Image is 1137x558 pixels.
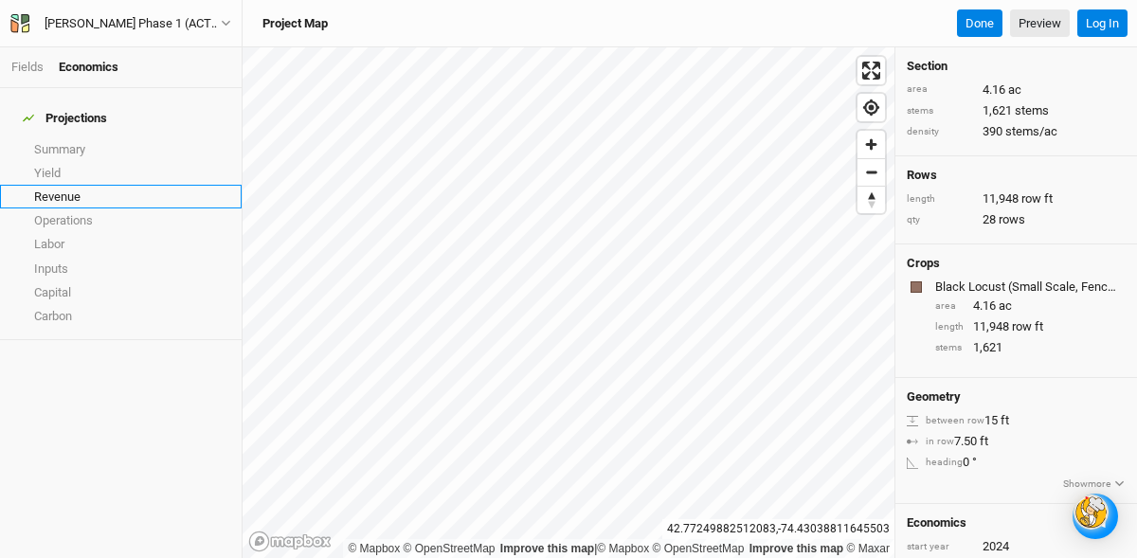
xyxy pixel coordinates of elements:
[846,542,890,555] a: Maxar
[857,186,885,213] button: Reset bearing to north
[857,187,885,213] span: Reset bearing to north
[907,82,973,97] div: area
[1005,123,1057,140] span: stems/ac
[907,213,973,227] div: qty
[857,94,885,121] button: Find my location
[857,158,885,186] button: Zoom out
[262,16,328,31] h3: Project Map
[972,454,977,471] span: °
[999,297,1012,315] span: ac
[1062,476,1126,493] button: Showmore
[243,47,894,558] canvas: Map
[907,192,973,207] div: length
[857,131,885,158] button: Zoom in
[1012,318,1043,335] span: row ft
[999,211,1025,228] span: rows
[907,123,1126,140] div: 390
[9,13,232,34] button: [PERSON_NAME] Phase 1 (ACTIVE 2024)
[907,81,1126,99] div: 4.16
[248,531,332,552] a: Mapbox logo
[907,211,1126,228] div: 28
[404,542,496,555] a: OpenStreetMap
[935,320,964,334] div: length
[749,542,843,555] a: Improve this map
[935,297,1126,315] div: 4.16
[935,279,1122,296] div: Black Locust (Small Scale, Fenceposts Only)
[662,519,894,539] div: 42.77249882512083 , -74.43038811645503
[907,59,1126,74] h4: Section
[907,190,1126,207] div: 11,948
[1001,412,1009,429] span: ft
[935,341,964,355] div: stems
[45,14,221,33] div: [PERSON_NAME] Phase 1 (ACTIVE 2024)
[1015,102,1049,119] span: stems
[907,433,1126,450] div: 7.50
[935,339,1126,356] div: 1,621
[935,318,1126,335] div: 11,948
[597,542,649,555] a: Mapbox
[907,540,973,554] div: start year
[907,456,963,470] div: heading
[1077,9,1128,38] button: Log In
[907,435,954,449] div: in row
[857,159,885,186] span: Zoom out
[857,57,885,84] button: Enter fullscreen
[1021,190,1053,207] span: row ft
[907,412,1126,429] div: 15
[907,104,973,118] div: stems
[348,539,890,558] div: |
[907,256,940,271] h4: Crops
[980,433,988,450] span: ft
[983,538,1009,555] div: 2024
[1010,9,1070,38] a: Preview
[11,60,44,74] a: Fields
[907,454,1126,471] div: 0
[907,125,973,139] div: density
[348,542,400,555] a: Mapbox
[935,299,964,314] div: area
[907,515,1126,531] h4: Economics
[23,111,107,126] div: Projections
[907,168,1126,183] h4: Rows
[1008,81,1021,99] span: ac
[59,59,118,76] div: Economics
[45,14,221,33] div: Corbin Hill Phase 1 (ACTIVE 2024)
[500,542,594,555] a: Improve this map
[653,542,745,555] a: OpenStreetMap
[1073,494,1118,539] div: Open Intercom Messenger
[957,9,1002,38] button: Done
[907,414,984,428] div: between row
[907,102,1126,119] div: 1,621
[907,389,961,405] h4: Geometry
